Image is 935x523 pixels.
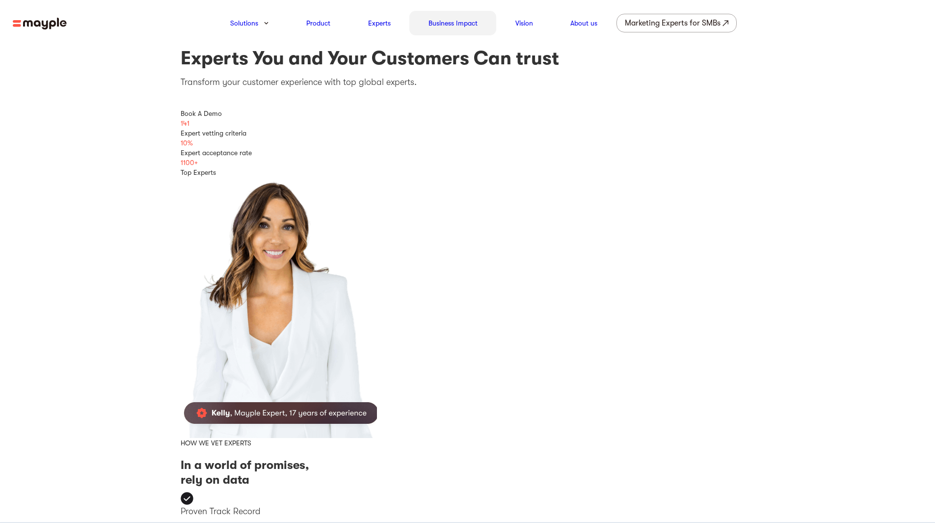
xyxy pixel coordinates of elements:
[181,158,755,167] div: 1100+
[181,128,755,138] div: Expert vetting criteria
[625,16,721,30] div: Marketing Experts for SMBs
[368,17,391,29] a: Experts
[181,458,755,487] h3: In a world of promises, rely on data
[230,17,258,29] a: Solutions
[181,505,755,518] p: Proven Track Record
[306,17,330,29] a: Product
[181,438,755,448] div: HOW WE VET EXPERTS
[428,17,478,29] a: Business Impact
[181,167,755,177] div: Top Experts
[264,22,268,25] img: arrow-down
[13,18,67,30] img: mayple-logo
[181,148,755,158] div: Expert acceptance rate
[181,177,377,438] img: Mark Farias Mayple Expert
[181,109,755,118] div: Book A Demo
[181,118,755,128] div: 141
[515,17,533,29] a: Vision
[181,138,755,148] div: 10%
[616,14,737,32] a: Marketing Experts for SMBs
[181,46,755,70] h1: Experts You and Your Customers Can trust
[570,17,597,29] a: About us
[181,76,755,89] p: Transform your customer experience with top global experts.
